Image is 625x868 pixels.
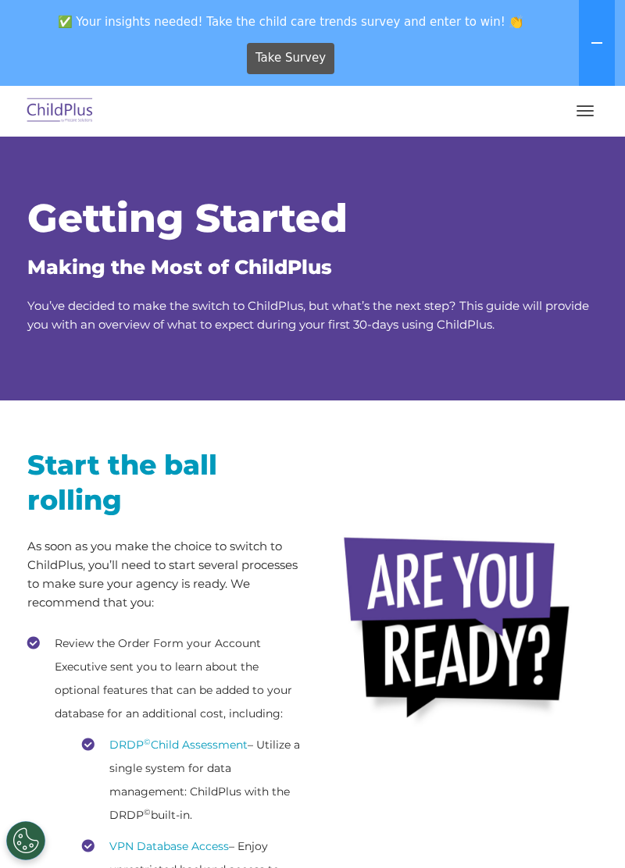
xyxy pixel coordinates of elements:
[255,44,326,72] span: Take Survey
[27,537,301,612] p: As soon as you make the choice to switch to ChildPlus, you’ll need to start several processes to ...
[27,194,348,242] span: Getting Started
[27,298,589,332] span: You’ve decided to make the switch to ChildPlus, but what’s the next step? This guide will provide...
[109,738,248,752] a: DRDP©Child Assessment
[109,839,229,853] a: VPN Database Access
[6,821,45,860] button: Cookies Settings
[144,807,151,817] sup: ©
[247,43,335,74] a: Take Survey
[336,525,586,737] img: areyouready
[369,699,625,868] iframe: Chat Widget
[27,447,301,518] h2: Start the ball rolling
[27,255,332,279] span: Making the Most of ChildPlus
[144,737,151,747] sup: ©
[23,93,97,130] img: ChildPlus by Procare Solutions
[82,733,301,827] li: – Utilize a single system for data management: ChildPlus with the DRDP built-in.
[6,6,576,37] span: ✅ Your insights needed! Take the child care trends survey and enter to win! 👏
